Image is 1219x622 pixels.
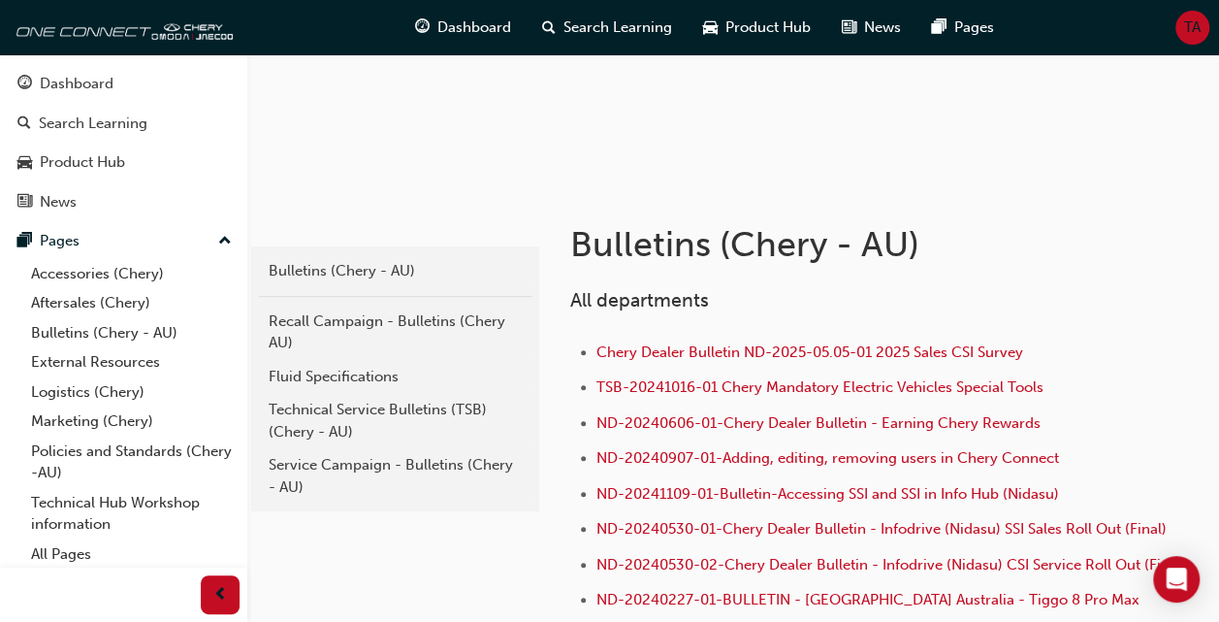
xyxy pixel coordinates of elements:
a: search-iconSearch Learning [527,8,688,48]
button: DashboardSearch LearningProduct HubNews [8,62,240,223]
div: Recall Campaign - Bulletins (Chery AU) [269,311,522,354]
span: Product Hub [725,16,811,39]
span: pages-icon [17,233,32,250]
span: Dashboard [437,16,511,39]
a: All Pages [23,540,240,570]
a: TSB-20241016-01 Chery Mandatory Electric Vehicles Special Tools [596,378,1043,396]
span: All departments [570,289,709,311]
a: Chery Dealer Bulletin ND-2025-05.05-01 2025 Sales CSI Survey [596,344,1023,361]
span: TA [1184,16,1201,39]
span: up-icon [218,229,232,254]
a: Product Hub [8,145,240,180]
span: guage-icon [17,76,32,93]
span: pages-icon [932,16,946,40]
span: news-icon [17,194,32,212]
div: Fluid Specifications [269,366,522,388]
a: Bulletins (Chery - AU) [259,254,531,288]
a: Recall Campaign - Bulletins (Chery AU) [259,305,531,360]
span: car-icon [17,154,32,172]
a: Fluid Specifications [259,360,531,394]
a: ND-20240530-01-Chery Dealer Bulletin - Infodrive (Nidasu) SSI Sales Roll Out (Final) [596,520,1167,538]
a: Technical Hub Workshop information [23,488,240,540]
a: news-iconNews [826,8,916,48]
a: Search Learning [8,106,240,142]
span: Pages [954,16,994,39]
button: Pages [8,223,240,259]
a: Logistics (Chery) [23,377,240,408]
button: TA [1175,11,1209,45]
a: ND-20240907-01-Adding, editing, removing users in Chery Connect [596,449,1059,467]
span: prev-icon [213,583,228,607]
a: guage-iconDashboard [400,8,527,48]
div: Dashboard [40,73,113,95]
div: Bulletins (Chery - AU) [269,260,522,282]
h1: Bulletins (Chery - AU) [570,223,1072,266]
a: car-iconProduct Hub [688,8,826,48]
a: Accessories (Chery) [23,259,240,289]
span: car-icon [703,16,718,40]
a: News [8,184,240,220]
div: News [40,191,77,213]
div: Search Learning [39,113,147,135]
a: Dashboard [8,66,240,102]
div: Service Campaign - Bulletins (Chery - AU) [269,454,522,498]
img: oneconnect [10,8,233,47]
a: Technical Service Bulletins (TSB) (Chery - AU) [259,393,531,448]
div: Pages [40,230,80,252]
a: Aftersales (Chery) [23,288,240,318]
a: Policies and Standards (Chery -AU) [23,437,240,488]
a: External Resources [23,347,240,377]
span: guage-icon [415,16,430,40]
a: Marketing (Chery) [23,407,240,437]
span: news-icon [842,16,856,40]
div: Open Intercom Messenger [1153,556,1200,603]
a: ND-20240606-01-Chery Dealer Bulletin - Earning Chery Rewards [596,414,1041,432]
div: Technical Service Bulletins (TSB) (Chery - AU) [269,399,522,442]
span: search-icon [17,115,31,133]
a: Service Campaign - Bulletins (Chery - AU) [259,448,531,504]
a: pages-iconPages [916,8,1010,48]
div: Product Hub [40,151,125,174]
span: Search Learning [563,16,672,39]
span: News [864,16,901,39]
a: ND-20241109-01-Bulletin-Accessing SSI and SSI in Info Hub (Nidasu) [596,485,1059,503]
span: search-icon [542,16,556,40]
a: ND-20240530-02-Chery Dealer Bulletin - Infodrive (Nidasu) CSI Service Roll Out (Final) [596,556,1186,573]
a: Bulletins (Chery - AU) [23,318,240,348]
